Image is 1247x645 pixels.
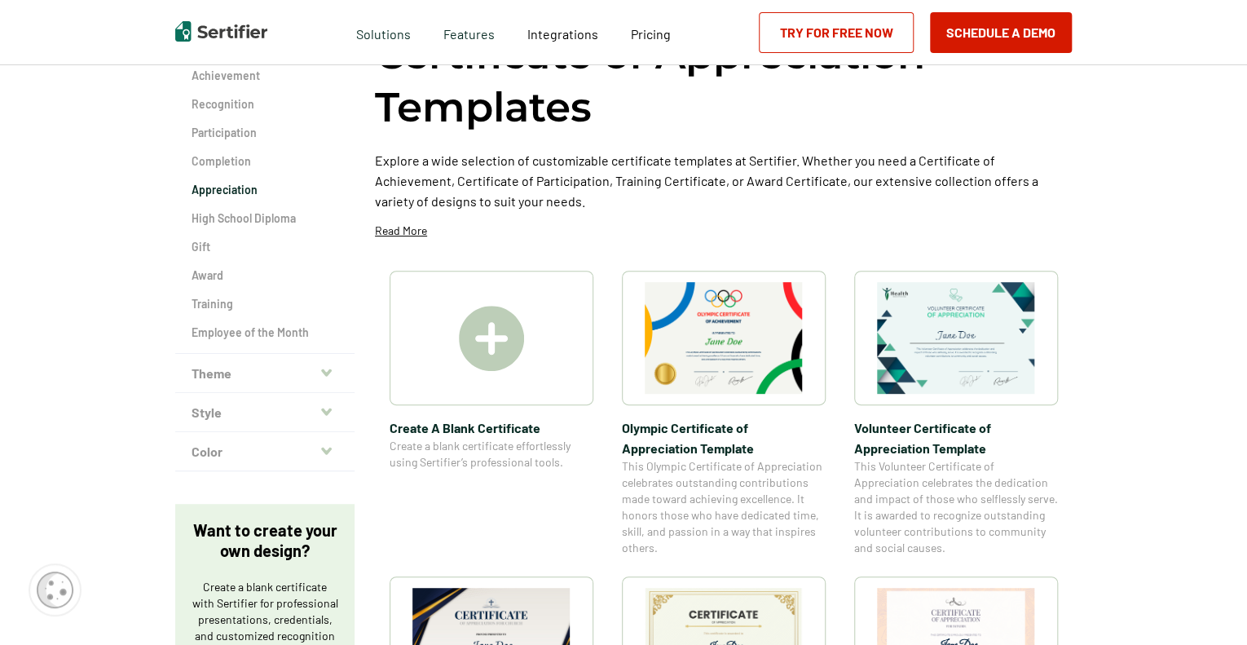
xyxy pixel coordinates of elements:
img: Volunteer Certificate of Appreciation Template [877,282,1035,394]
button: Schedule a Demo [930,12,1072,53]
span: This Olympic Certificate of Appreciation celebrates outstanding contributions made toward achievi... [622,458,826,556]
p: Read More [375,223,427,239]
span: Create a blank certificate effortlessly using Sertifier’s professional tools. [390,438,593,470]
div: Category [175,68,355,354]
a: Employee of the Month [192,325,338,341]
span: Olympic Certificate of Appreciation​ Template [622,417,826,458]
button: Style [175,393,355,432]
span: Features [443,22,495,42]
a: High School Diploma [192,210,338,227]
a: Gift [192,239,338,255]
a: Recognition [192,96,338,113]
button: Theme [175,354,355,393]
a: Pricing [631,22,671,42]
a: Volunteer Certificate of Appreciation TemplateVolunteer Certificate of Appreciation TemplateThis ... [854,271,1058,556]
a: Completion [192,153,338,170]
span: Volunteer Certificate of Appreciation Template [854,417,1058,458]
a: Award [192,267,338,284]
h1: Certificate of Appreciation Templates [375,28,1072,134]
span: This Volunteer Certificate of Appreciation celebrates the dedication and impact of those who self... [854,458,1058,556]
button: Color [175,432,355,471]
span: Create A Blank Certificate [390,417,593,438]
p: Want to create your own design? [192,520,338,561]
img: Olympic Certificate of Appreciation​ Template [645,282,803,394]
a: Olympic Certificate of Appreciation​ TemplateOlympic Certificate of Appreciation​ TemplateThis Ol... [622,271,826,556]
span: Pricing [631,26,671,42]
a: Integrations [527,22,598,42]
a: Achievement [192,68,338,84]
span: Integrations [527,26,598,42]
img: Create A Blank Certificate [459,306,524,371]
a: Training [192,296,338,312]
iframe: Chat Widget [1165,567,1247,645]
span: Solutions [356,22,411,42]
a: Try for Free Now [759,12,914,53]
img: Cookie Popup Icon [37,572,73,608]
img: Sertifier | Digital Credentialing Platform [175,21,267,42]
a: Participation [192,125,338,141]
a: Appreciation [192,182,338,198]
p: Explore a wide selection of customizable certificate templates at Sertifier. Whether you need a C... [375,150,1072,211]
